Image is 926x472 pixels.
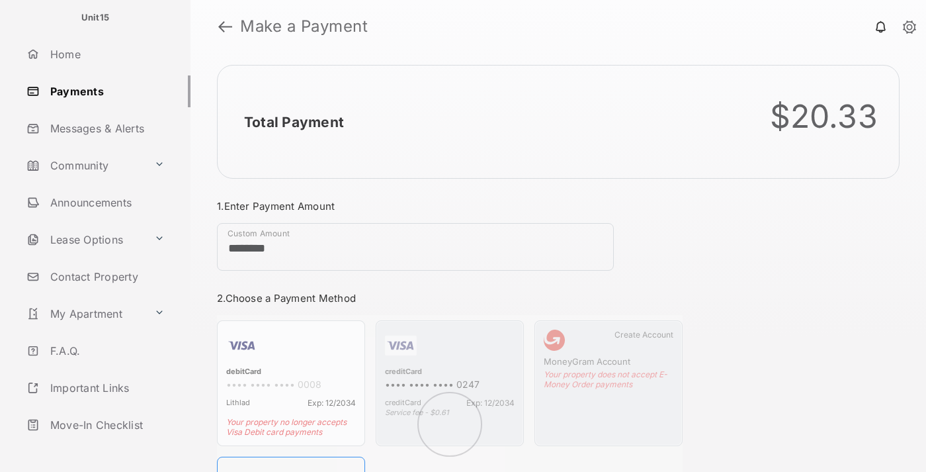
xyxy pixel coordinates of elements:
[21,224,149,256] a: Lease Options
[217,200,683,212] h3: 1. Enter Payment Amount
[21,261,190,293] a: Contact Property
[244,114,344,130] h2: Total Payment
[21,372,170,404] a: Important Links
[217,292,683,305] h3: 2. Choose a Payment Method
[21,75,190,107] a: Payments
[770,97,878,136] div: $20.33
[21,187,190,218] a: Announcements
[240,19,368,34] strong: Make a Payment
[21,409,190,441] a: Move-In Checklist
[21,335,190,367] a: F.A.Q.
[81,11,110,24] p: Unit15
[21,150,149,181] a: Community
[21,113,190,144] a: Messages & Alerts
[21,298,149,330] a: My Apartment
[21,38,190,70] a: Home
